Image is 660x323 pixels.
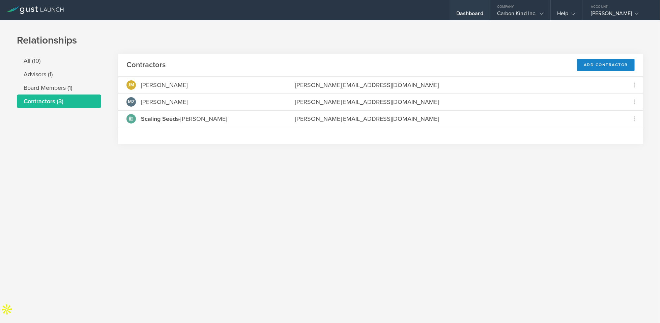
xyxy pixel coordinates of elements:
div: [PERSON_NAME][EMAIL_ADDRESS][DOMAIN_NAME] [295,98,618,106]
div: Dashboard [456,10,483,20]
div: [PERSON_NAME] [591,10,648,20]
div: [PERSON_NAME] [141,114,227,123]
div: [PERSON_NAME][EMAIL_ADDRESS][DOMAIN_NAME] [295,81,618,89]
li: All (10) [17,54,101,68]
div: Help [557,10,575,20]
li: Contractors (3) [17,95,101,108]
div: [PERSON_NAME][EMAIL_ADDRESS][DOMAIN_NAME] [295,114,618,123]
div: [PERSON_NAME] [141,98,188,106]
li: Advisors (1) [17,68,101,81]
li: Board Members (1) [17,81,101,95]
span: - [141,115,180,123]
iframe: Chat Widget [626,291,660,323]
h1: Relationships [17,34,643,47]
div: Carbon Kind Inc. [497,10,544,20]
span: JM [128,83,135,87]
h2: Contractors [126,60,166,70]
span: MZ [128,100,135,104]
div: Add Contractor [577,59,635,71]
strong: Scaling Seeds [141,115,179,123]
div: [PERSON_NAME] [141,81,188,89]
